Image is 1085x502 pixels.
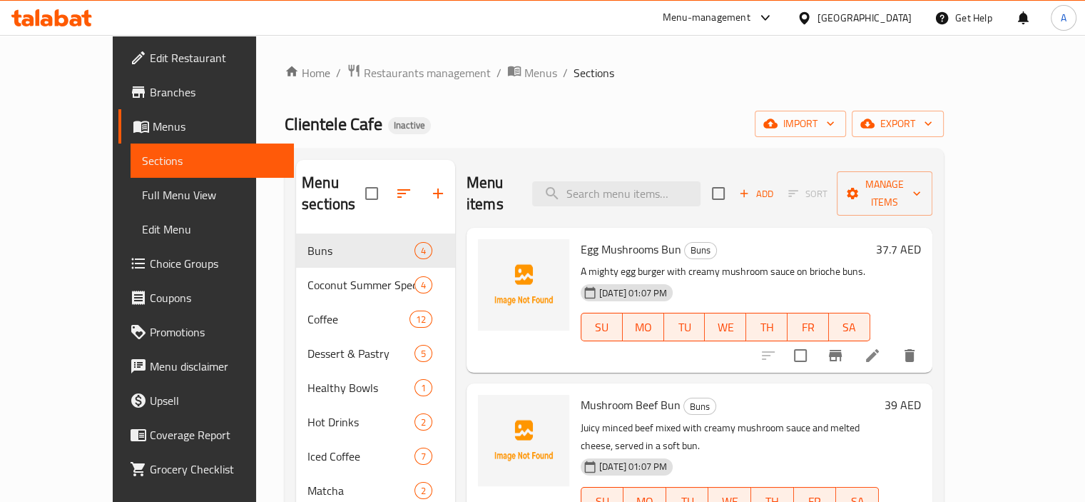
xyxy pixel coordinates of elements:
[285,108,382,140] span: Clientele Cafe
[793,317,823,338] span: FR
[296,302,455,336] div: Coffee12
[118,349,294,383] a: Menu disclaimer
[131,178,294,212] a: Full Menu View
[817,10,912,26] div: [GEOGRAPHIC_DATA]
[885,395,921,415] h6: 39 AED
[746,313,788,341] button: TH
[415,484,432,498] span: 2
[594,286,673,300] span: [DATE] 01:07 PM
[785,341,815,371] span: Select to update
[410,313,432,326] span: 12
[347,64,491,82] a: Restaurants management
[829,313,870,341] button: SA
[496,64,501,81] li: /
[421,176,455,211] button: Add section
[307,242,414,259] span: Buns
[118,383,294,418] a: Upsell
[296,336,455,371] div: Dessert & Pastry5
[307,379,414,396] span: Healthy Bowls
[118,315,294,349] a: Promotions
[415,278,432,292] span: 4
[863,115,932,133] span: export
[118,246,294,281] a: Choice Groups
[532,181,701,206] input: search
[415,416,432,429] span: 2
[142,186,282,204] span: Full Menu View
[594,460,673,473] span: [DATE] 01:07 PM
[388,119,431,131] span: Inactive
[415,347,432,361] span: 5
[302,172,365,215] h2: Menu sections
[581,419,879,455] p: Juicy minced beef mixed with creamy mushroom sauce and melted cheese, served in a soft bun.
[296,405,455,439] div: Hot Drinks2
[285,64,944,82] nav: breadcrumb
[118,452,294,486] a: Grocery Checklist
[1061,10,1066,26] span: A
[131,212,294,246] a: Edit Menu
[307,413,414,431] div: Hot Drinks
[818,338,852,373] button: Branch-specific-item
[837,171,932,216] button: Manage items
[705,313,746,341] button: WE
[478,239,569,331] img: Egg Mushrooms Bun
[766,115,835,133] span: import
[307,311,409,328] span: Coffee
[336,64,341,81] li: /
[737,186,775,202] span: Add
[685,242,716,258] span: Buns
[876,239,921,259] h6: 37.7 AED
[524,64,557,81] span: Menus
[752,317,782,338] span: TH
[409,311,432,328] div: items
[683,398,716,415] div: Buns
[755,111,846,137] button: import
[415,381,432,395] span: 1
[414,482,432,499] div: items
[118,109,294,144] a: Menus
[414,242,432,259] div: items
[307,345,414,362] span: Dessert & Pastry
[892,338,927,373] button: delete
[150,255,282,272] span: Choice Groups
[563,64,568,81] li: /
[414,413,432,431] div: items
[710,317,740,338] span: WE
[684,398,715,415] span: Buns
[414,276,432,293] div: items
[118,418,294,452] a: Coverage Report
[415,244,432,258] span: 4
[153,118,282,135] span: Menus
[118,75,294,109] a: Branches
[307,448,414,465] span: Iced Coffee
[467,172,515,215] h2: Menu items
[296,234,455,268] div: Buns4
[150,84,282,101] span: Branches
[664,313,705,341] button: TU
[581,263,870,281] p: A mighty egg burger with creamy mushroom sauce on brioche buns.
[150,358,282,375] span: Menu disclaimer
[835,317,865,338] span: SA
[142,221,282,238] span: Edit Menu
[852,111,944,137] button: export
[864,347,881,364] a: Edit menu item
[296,371,455,405] div: Healthy Bowls1
[733,183,779,205] button: Add
[415,450,432,463] span: 7
[150,392,282,409] span: Upsell
[387,176,421,211] span: Sort sections
[581,313,623,341] button: SU
[507,64,557,82] a: Menus
[581,239,681,260] span: Egg Mushrooms Bun
[414,379,432,396] div: items
[142,152,282,169] span: Sections
[307,482,414,499] span: Matcha
[118,41,294,75] a: Edit Restaurant
[307,276,414,293] span: Coconut Summer Specials
[150,289,282,306] span: Coupons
